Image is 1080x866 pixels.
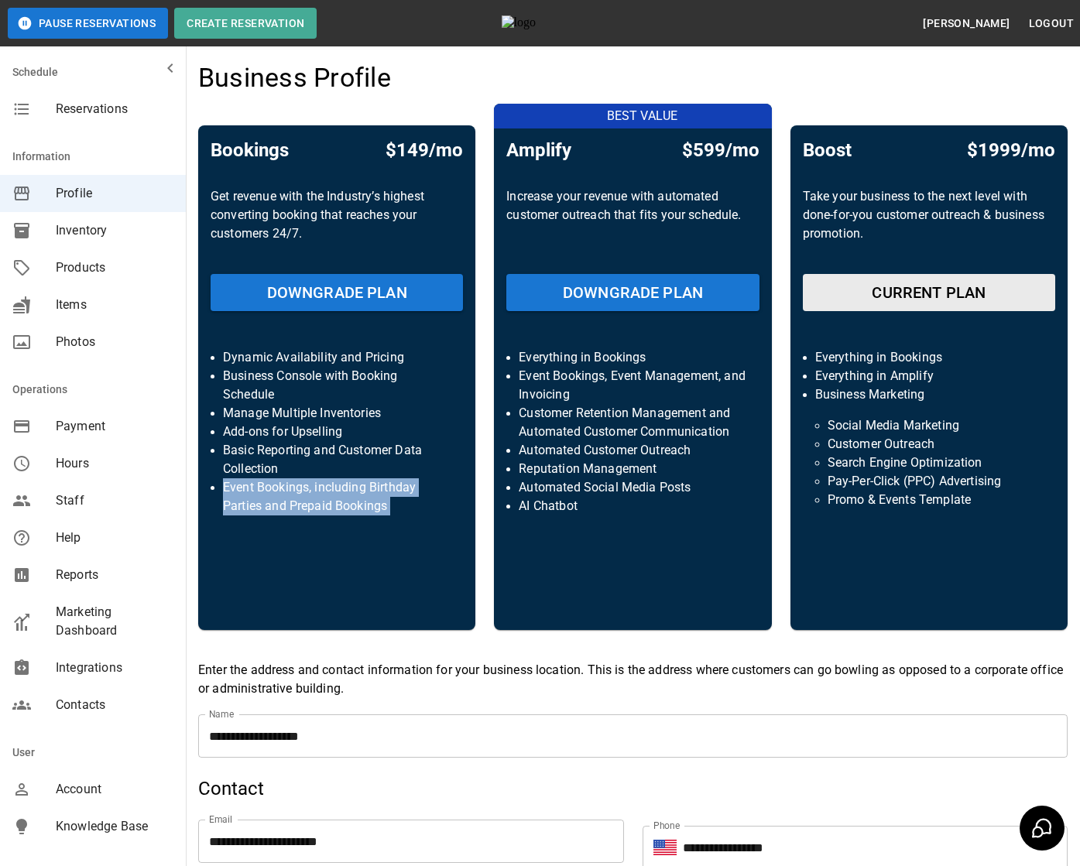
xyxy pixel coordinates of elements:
[917,9,1016,38] button: [PERSON_NAME]
[519,404,746,441] p: Customer Retention Management and Automated Customer Communication
[803,187,1055,262] p: Take your business to the next level with done-for-you customer outreach & business promotion.
[198,776,1068,801] h5: Contact
[56,258,173,277] span: Products
[56,221,173,240] span: Inventory
[519,497,746,515] p: AI Chatbot
[223,348,451,367] p: Dynamic Availability and Pricing
[56,696,173,714] span: Contacts
[56,417,173,436] span: Payment
[223,478,451,515] p: Event Bookings, including Birthday Parties and Prepaid Bookings
[56,454,173,473] span: Hours
[56,817,173,836] span: Knowledge Base
[267,280,407,305] h6: DOWNGRADE PLAN
[815,385,1043,404] p: Business Marketing
[506,274,759,311] button: DOWNGRADE PLAN
[56,491,173,510] span: Staff
[56,566,173,584] span: Reports
[519,348,746,367] p: Everything in Bookings
[1023,9,1080,38] button: Logout
[198,62,391,94] h4: Business Profile
[519,367,746,404] p: Event Bookings, Event Management, and Invoicing
[506,187,759,262] p: Increase your revenue with automated customer outreach that fits your schedule.
[967,138,1055,163] h5: $1999/mo
[56,296,173,314] span: Items
[506,138,571,163] h5: Amplify
[563,280,703,305] h6: DOWNGRADE PLAN
[503,107,780,125] p: BEST VALUE
[828,472,1030,491] p: Pay-Per-Click (PPC) Advertising
[386,138,463,163] h5: $149/mo
[519,460,746,478] p: Reputation Management
[828,435,1030,454] p: Customer Outreach
[56,184,173,203] span: Profile
[803,138,852,163] h5: Boost
[828,454,1030,472] p: Search Engine Optimization
[223,367,451,404] p: Business Console with Booking Schedule
[519,441,746,460] p: Automated Customer Outreach
[8,8,168,39] button: Pause Reservations
[56,659,173,677] span: Integrations
[174,8,317,39] button: Create Reservation
[56,780,173,799] span: Account
[828,416,1030,435] p: Social Media Marketing
[56,333,173,351] span: Photos
[56,603,173,640] span: Marketing Dashboard
[223,404,451,423] p: Manage Multiple Inventories
[653,836,677,859] button: Select country
[519,478,746,497] p: Automated Social Media Posts
[211,187,463,262] p: Get revenue with the Industry’s highest converting booking that reaches your customers 24/7.
[815,367,1043,385] p: Everything in Amplify
[56,529,173,547] span: Help
[211,274,463,311] button: DOWNGRADE PLAN
[815,348,1043,367] p: Everything in Bookings
[223,423,451,441] p: Add-ons for Upselling
[198,661,1068,698] p: Enter the address and contact information for your business location. This is the address where c...
[682,138,759,163] h5: $599/mo
[828,491,1030,509] p: Promo & Events Template
[56,100,173,118] span: Reservations
[502,15,587,31] img: logo
[653,819,680,832] label: Phone
[223,441,451,478] p: Basic Reporting and Customer Data Collection
[211,138,289,163] h5: Bookings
